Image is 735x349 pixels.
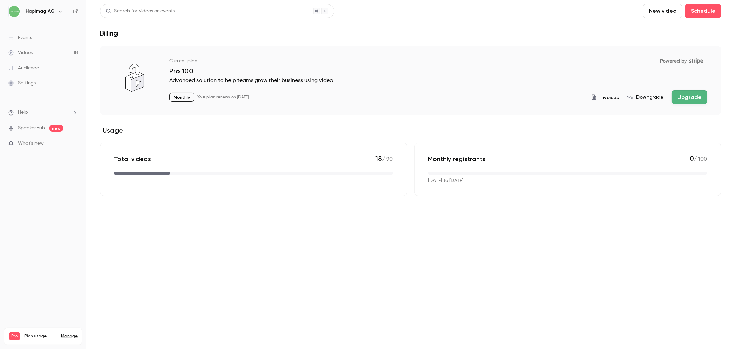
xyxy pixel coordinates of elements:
p: Advanced solution to help teams grow their business using video [169,77,707,85]
span: Plan usage [24,333,57,339]
div: Search for videos or events [106,8,175,15]
span: new [49,125,63,132]
img: Hapimag AG [9,6,20,17]
span: Help [18,109,28,116]
p: Pro 100 [169,67,707,75]
p: Total videos [114,155,151,163]
div: Events [8,34,32,41]
span: 0 [690,154,694,162]
h2: Usage [100,126,721,134]
div: Audience [8,64,39,71]
p: / 90 [376,154,393,163]
li: help-dropdown-opener [8,109,78,116]
span: Pro [9,332,20,340]
p: Monthly registrants [428,155,486,163]
div: Videos [8,49,33,56]
span: Invoices [600,94,619,101]
p: Monthly [169,93,194,102]
p: Current plan [169,58,197,64]
a: SpeakerHub [18,124,45,132]
span: 18 [376,154,382,162]
button: New video [643,4,682,18]
a: Manage [61,333,78,339]
span: What's new [18,140,44,147]
p: / 100 [690,154,707,163]
h6: Hapimag AG [25,8,55,15]
button: Invoices [591,94,619,101]
section: billing [100,46,721,196]
button: Schedule [685,4,721,18]
button: Upgrade [672,90,707,104]
h1: Billing [100,29,118,37]
p: [DATE] to [DATE] [428,177,464,185]
div: Settings [8,80,36,87]
p: Your plan renews on [DATE] [197,94,249,100]
button: Downgrade [627,94,663,101]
